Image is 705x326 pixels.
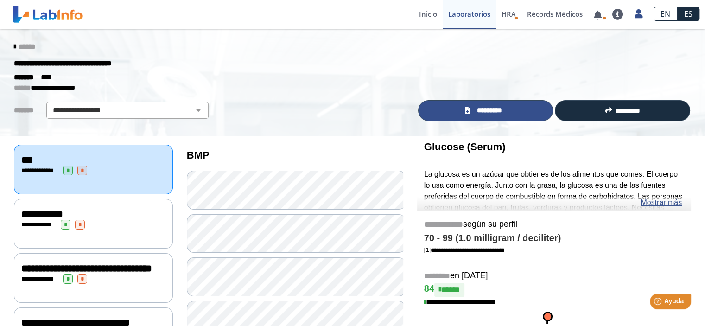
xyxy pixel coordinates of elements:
h4: 84 [424,283,684,297]
h5: según su perfil [424,219,684,230]
p: La glucosa es un azúcar que obtienes de los alimentos que comes. El cuerpo lo usa como energía. J... [424,169,684,246]
h5: en [DATE] [424,271,684,281]
a: Mostrar más [641,197,682,208]
span: HRA [502,9,516,19]
a: [1] [424,246,505,253]
h4: 70 - 99 (1.0 milligram / deciliter) [424,233,684,244]
a: ES [677,7,699,21]
iframe: Help widget launcher [622,290,695,316]
b: Glucose (Serum) [424,141,506,153]
b: BMP [187,149,210,161]
a: EN [654,7,677,21]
